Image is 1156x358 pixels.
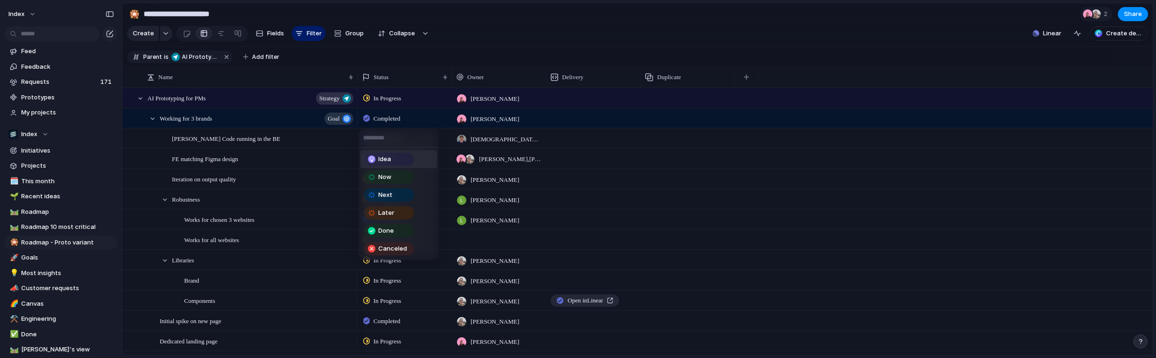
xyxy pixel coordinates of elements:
[378,208,394,218] span: Later
[378,172,391,182] span: Now
[378,244,407,253] span: Canceled
[378,190,392,200] span: Next
[378,226,394,236] span: Done
[378,155,391,164] span: Idea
